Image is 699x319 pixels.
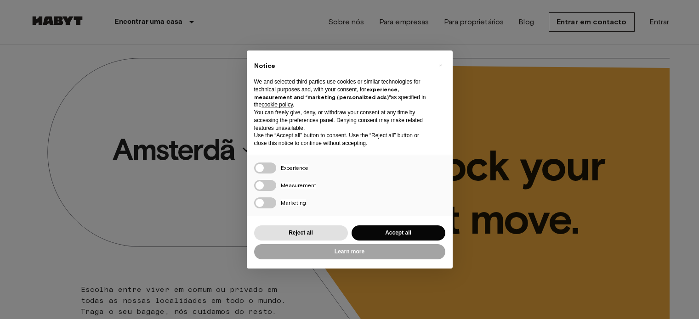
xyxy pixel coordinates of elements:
[254,86,399,101] strong: experience, measurement and “marketing (personalized ads)”
[254,244,445,259] button: Learn more
[439,60,442,71] span: ×
[281,182,316,189] span: Measurement
[254,225,348,241] button: Reject all
[261,101,293,108] a: cookie policy
[254,62,431,71] h2: Notice
[281,164,308,171] span: Experience
[352,225,445,241] button: Accept all
[254,109,431,132] p: You can freely give, deny, or withdraw your consent at any time by accessing the preferences pane...
[281,199,306,206] span: Marketing
[433,58,448,73] button: Close this notice
[254,78,431,109] p: We and selected third parties use cookies or similar technologies for technical purposes and, wit...
[254,132,431,147] p: Use the “Accept all” button to consent. Use the “Reject all” button or close this notice to conti...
